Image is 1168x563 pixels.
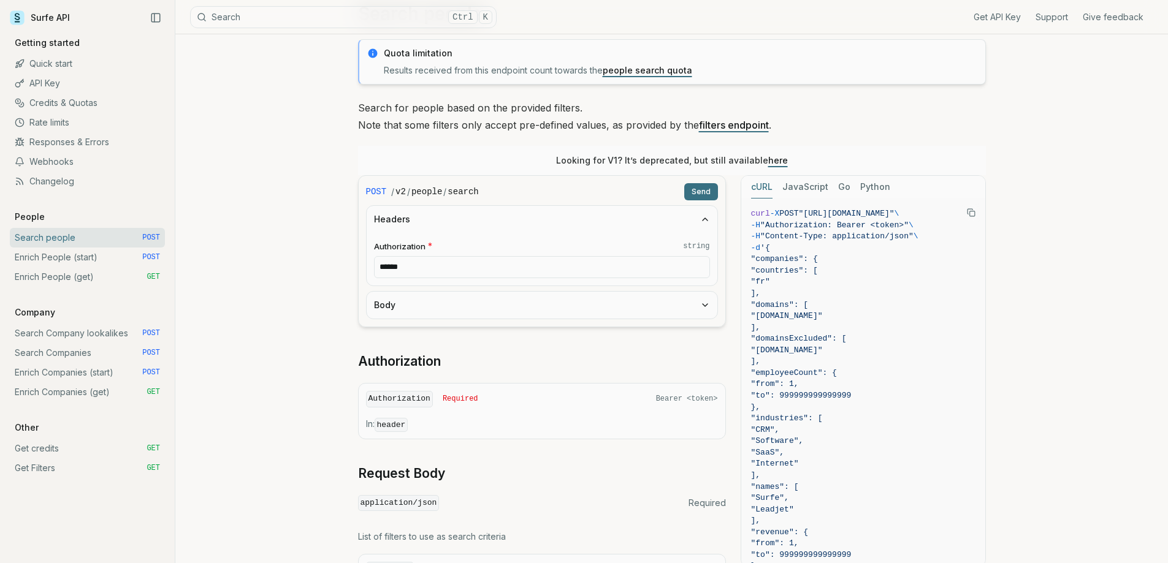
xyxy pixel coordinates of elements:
a: Get API Key [974,11,1021,23]
button: Body [367,292,717,319]
button: Go [838,176,850,198]
code: v2 [395,186,406,198]
span: ], [751,357,761,366]
a: API Key [10,74,165,93]
code: people [411,186,442,198]
a: Search Companies POST [10,343,165,363]
span: '{ [760,243,770,252]
span: "domainsExcluded": [ [751,334,847,343]
a: Enrich Companies (start) POST [10,363,165,382]
button: cURL [751,176,773,198]
span: POST [366,186,387,198]
a: Enrich People (get) GET [10,267,165,287]
a: Give feedback [1083,11,1143,23]
span: ], [751,516,761,525]
p: Results received from this endpoint count towards the [384,64,978,77]
span: ], [751,323,761,332]
span: \ [895,209,899,218]
span: curl [751,209,770,218]
span: "[URL][DOMAIN_NAME]" [799,209,895,218]
p: Search for people based on the provided filters. Note that some filters only accept pre-defined v... [358,99,986,134]
span: POST [142,368,160,377]
span: "countries": [ [751,266,818,275]
span: / [391,186,394,198]
span: "[DOMAIN_NAME]" [751,346,823,355]
span: GET [147,272,160,282]
span: "SaaS", [751,448,785,457]
code: Authorization [366,391,433,407]
a: Enrich People (start) POST [10,247,165,267]
a: Quick start [10,54,165,74]
span: "companies": { [751,254,818,263]
span: "industries": [ [751,414,823,423]
a: Enrich Companies (get) GET [10,382,165,402]
span: "to": 999999999999999 [751,391,852,400]
span: "from": 1, [751,538,799,548]
code: search [448,186,478,198]
span: }, [751,402,761,412]
span: "Authorization: Bearer <token>" [760,221,909,230]
p: In: [366,418,718,431]
span: GET [147,387,160,397]
span: POST [779,209,798,218]
button: Send [684,183,718,200]
a: Changelog [10,172,165,191]
p: Company [10,306,60,319]
a: Rate limits [10,113,165,132]
p: List of filters to use as search criteria [358,531,726,543]
a: Request Body [358,465,445,482]
span: "CRM", [751,425,780,434]
span: "revenue": { [751,527,809,537]
code: header [375,418,408,432]
a: filters endpoint [699,119,769,131]
a: Get Filters GET [10,458,165,478]
p: Getting started [10,37,85,49]
a: Search people POST [10,228,165,247]
code: application/json [358,495,440,512]
a: Support [1036,11,1068,23]
button: Python [860,176,890,198]
span: POST [142,233,160,243]
span: Required [443,394,478,404]
a: Search Company lookalikes POST [10,323,165,343]
span: ], [751,470,761,480]
span: Bearer <token> [656,394,718,404]
button: Collapse Sidebar [147,9,165,27]
button: Copy Text [962,203,980,222]
a: Webhooks [10,152,165,172]
a: Authorization [358,353,441,370]
p: Looking for V1? It’s deprecated, but still available [556,154,788,167]
span: "fr" [751,277,770,286]
button: SearchCtrlK [190,6,497,28]
span: "Leadjet" [751,505,794,514]
span: -H [751,221,761,230]
span: POST [142,328,160,338]
span: \ [914,232,918,241]
span: "to": 999999999999999 [751,550,852,559]
span: "Content-Type: application/json" [760,232,914,241]
span: \ [909,221,914,230]
span: ], [751,289,761,298]
span: GET [147,463,160,473]
a: people search quota [603,65,692,75]
span: "[DOMAIN_NAME]" [751,311,823,320]
span: "from": 1, [751,379,799,388]
span: -H [751,232,761,241]
span: -d [751,243,761,252]
span: POST [142,348,160,358]
a: Responses & Errors [10,132,165,152]
span: / [443,186,446,198]
kbd: K [479,10,492,24]
code: string [683,241,709,251]
span: -X [770,209,780,218]
button: JavaScript [782,176,828,198]
p: Quota limitation [384,47,978,59]
span: "Software", [751,436,804,445]
a: Credits & Quotas [10,93,165,113]
kbd: Ctrl [448,10,478,24]
span: "employeeCount": { [751,368,837,377]
span: "Surfe", [751,493,789,502]
span: Required [689,497,726,509]
span: "Internet" [751,459,799,468]
p: People [10,211,50,223]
